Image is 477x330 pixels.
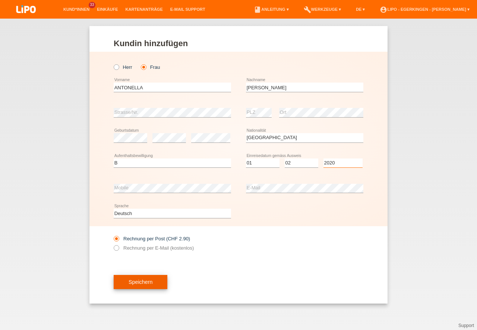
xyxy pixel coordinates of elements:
[352,7,369,12] a: DE ▾
[114,245,119,254] input: Rechnung per E-Mail (kostenlos)
[93,7,121,12] a: Einkäufe
[300,7,345,12] a: buildWerkzeuge ▾
[141,64,160,70] label: Frau
[376,7,473,12] a: account_circleLIPO - Egerkingen - [PERSON_NAME] ▾
[304,6,311,13] i: build
[114,236,190,241] label: Rechnung per Post (CHF 2.90)
[141,64,146,69] input: Frau
[114,275,167,289] button: Speichern
[114,245,194,251] label: Rechnung per E-Mail (kostenlos)
[89,2,95,8] span: 33
[114,39,363,48] h1: Kundin hinzufügen
[458,323,474,328] a: Support
[114,64,132,70] label: Herr
[167,7,209,12] a: E-Mail Support
[254,6,261,13] i: book
[7,15,45,21] a: LIPO pay
[60,7,93,12] a: Kund*innen
[114,236,119,245] input: Rechnung per Post (CHF 2.90)
[250,7,292,12] a: bookAnleitung ▾
[122,7,167,12] a: Kartenanträge
[380,6,387,13] i: account_circle
[114,64,119,69] input: Herr
[129,279,152,285] span: Speichern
